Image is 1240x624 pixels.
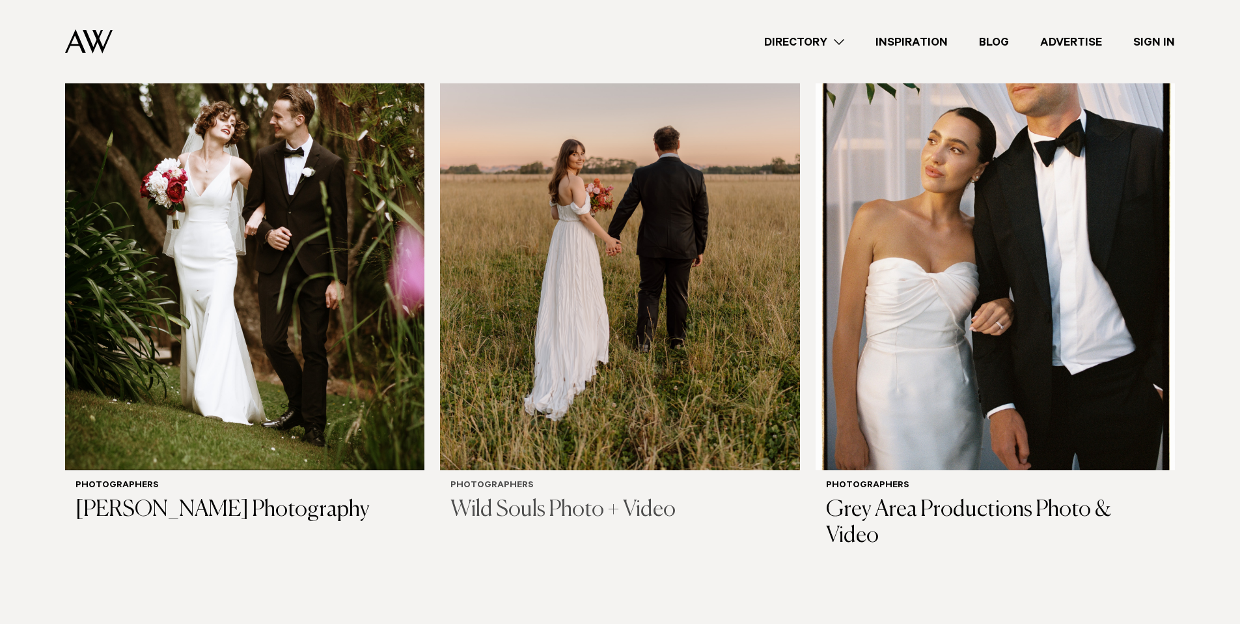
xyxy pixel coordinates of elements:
[1025,33,1118,51] a: Advertise
[826,497,1164,550] h3: Grey Area Productions Photo & Video
[749,33,860,51] a: Directory
[450,497,789,524] h3: Wild Souls Photo + Video
[76,481,414,492] h6: Photographers
[1118,33,1191,51] a: Sign In
[963,33,1025,51] a: Blog
[65,29,113,53] img: Auckland Weddings Logo
[76,497,414,524] h3: [PERSON_NAME] Photography
[826,481,1164,492] h6: Photographers
[450,481,789,492] h6: Photographers
[860,33,963,51] a: Inspiration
